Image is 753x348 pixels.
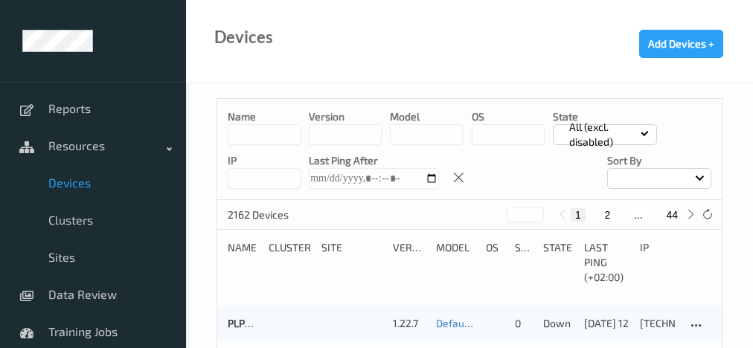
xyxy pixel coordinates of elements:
[553,109,657,124] p: State
[228,153,301,168] p: IP
[564,120,641,149] p: All (excl. disabled)
[543,240,574,285] div: State
[472,109,545,124] p: OS
[393,316,426,331] div: 1.22.7
[436,317,522,329] a: Default Model 1.10
[321,240,382,285] div: Site
[436,240,475,285] div: Model
[269,240,311,285] div: Cluster
[584,240,629,285] div: Last Ping (+02:00)
[309,153,439,168] p: Last Ping After
[600,208,615,222] button: 2
[639,30,723,58] button: Add Devices +
[661,208,682,222] button: 44
[515,316,533,331] div: 0
[228,317,295,329] a: PLPOSSRV427
[640,316,676,331] div: [TECHNICAL_ID]
[515,240,533,285] div: Samples
[214,30,273,45] div: Devices
[584,316,629,331] div: [DATE] 12:32:28
[486,240,504,285] div: OS
[228,207,339,222] p: 2162 Devices
[228,109,301,124] p: Name
[309,109,382,124] p: version
[393,240,426,285] div: version
[543,316,574,331] p: down
[640,240,676,285] div: ip
[571,208,586,222] button: 1
[228,240,258,285] div: Name
[629,208,647,222] button: ...
[607,153,711,168] p: Sort by
[390,109,463,124] p: model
